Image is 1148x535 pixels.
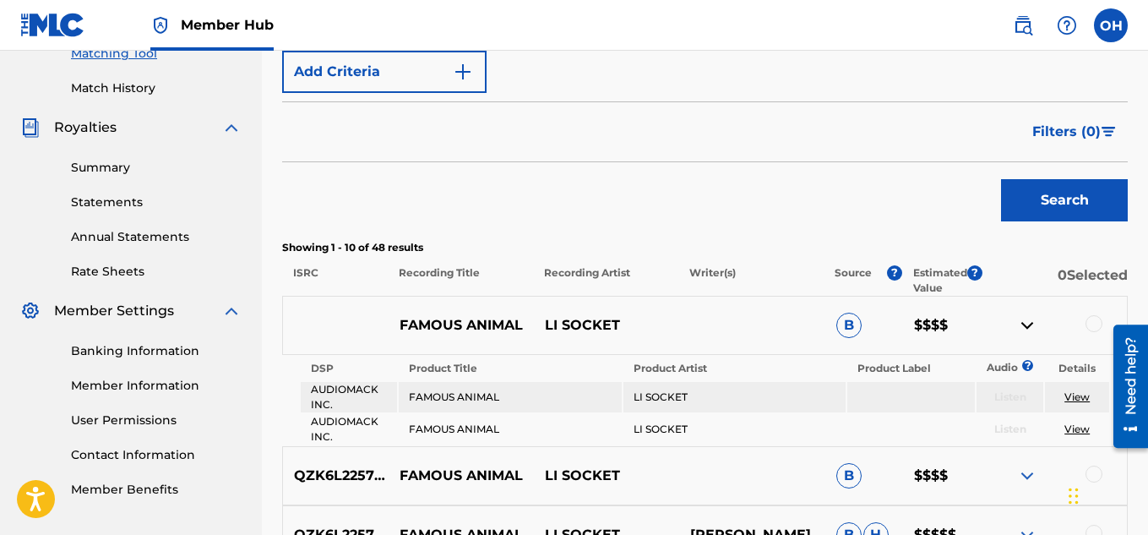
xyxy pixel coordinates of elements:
[71,412,242,429] a: User Permissions
[181,15,274,35] span: Member Hub
[301,382,397,412] td: AUDIOMACK INC.
[282,240,1128,255] p: Showing 1 - 10 of 48 results
[1102,127,1116,137] img: filter
[301,357,397,380] th: DSP
[835,265,872,296] p: Source
[389,315,534,336] p: FAMOUS ANIMAL
[534,315,679,336] p: LI SOCKET
[1050,8,1084,42] div: Help
[1094,8,1128,42] div: User Menu
[20,13,85,37] img: MLC Logo
[982,265,1128,296] p: 0 Selected
[20,117,41,138] img: Royalties
[1017,315,1037,336] img: contract
[623,414,846,445] td: LI SOCKET
[399,414,622,445] td: FAMOUS ANIMAL
[389,466,534,486] p: FAMOUS ANIMAL
[71,481,242,499] a: Member Benefits
[71,263,242,281] a: Rate Sheets
[967,265,982,281] span: ?
[1101,319,1148,455] iframe: Resource Center
[71,79,242,97] a: Match History
[1069,471,1079,521] div: Drag
[977,390,1043,405] p: Listen
[1022,111,1128,153] button: Filters (0)
[903,315,982,336] p: $$$$
[1045,357,1109,380] th: Details
[533,265,678,296] p: Recording Artist
[71,342,242,360] a: Banking Information
[221,117,242,138] img: expand
[1057,15,1077,35] img: help
[1064,423,1090,435] a: View
[836,463,862,489] span: B
[387,265,532,296] p: Recording Title
[977,360,997,375] p: Audio
[913,265,967,296] p: Estimated Value
[678,265,824,296] p: Writer(s)
[1032,122,1101,142] span: Filters ( 0 )
[301,414,397,445] td: AUDIOMACK INC.
[283,466,389,486] p: QZK6L2257312
[71,194,242,211] a: Statements
[1064,390,1090,403] a: View
[534,466,679,486] p: LI SOCKET
[221,301,242,321] img: expand
[71,45,242,63] a: Matching Tool
[71,228,242,246] a: Annual Statements
[623,382,846,412] td: LI SOCKET
[903,466,982,486] p: $$$$
[1001,179,1128,221] button: Search
[54,117,117,138] span: Royalties
[71,159,242,177] a: Summary
[1006,8,1040,42] a: Public Search
[1013,15,1033,35] img: search
[20,301,41,321] img: Member Settings
[847,357,975,380] th: Product Label
[150,15,171,35] img: Top Rightsholder
[71,377,242,395] a: Member Information
[71,446,242,464] a: Contact Information
[282,265,387,296] p: ISRC
[399,357,622,380] th: Product Title
[54,301,174,321] span: Member Settings
[887,265,902,281] span: ?
[1064,454,1148,535] iframe: Chat Widget
[623,357,846,380] th: Product Artist
[399,382,622,412] td: FAMOUS ANIMAL
[977,422,1043,437] p: Listen
[1017,466,1037,486] img: expand
[836,313,862,338] span: B
[453,62,473,82] img: 9d2ae6d4665cec9f34b9.svg
[282,51,487,93] button: Add Criteria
